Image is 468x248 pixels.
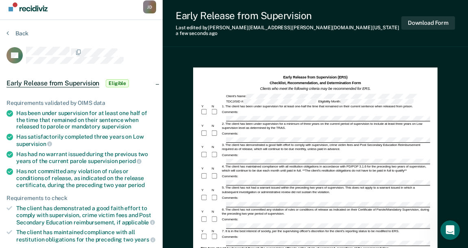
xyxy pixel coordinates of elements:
div: Comments: [221,110,239,114]
div: 6. The client has not committed any violation of rules or conditions of release as indicated on t... [221,207,430,215]
span: supervision [16,141,52,147]
span: years [135,236,155,243]
div: Comments: [221,235,239,239]
span: Eligible [106,79,129,87]
div: Comments: [221,153,239,157]
div: Client's Name: [225,94,419,98]
strong: Early Release from Supervision (ERS) [283,75,348,79]
div: Requirements validated by OIMS data [7,100,156,107]
div: The client has demonstrated a good faith effort to comply with supervision, crime victim fees and... [16,205,156,226]
div: Has not committed any violation of rules or conditions of release, as indicated on the release ce... [16,168,156,188]
div: N [211,229,221,233]
div: 3. The client has demonstrated a good faith effort to comply with supervision, crime victim fees ... [221,143,430,151]
span: a few seconds ago [176,30,218,36]
div: The client has maintained compliance with all restitution obligations for the preceding two [16,229,156,243]
div: TDCJ/SID #: [225,99,318,104]
span: period [119,158,141,164]
div: Comments: [221,131,239,135]
div: Y [200,124,211,128]
div: Has been under supervision for at least one half of the time that remained on their sentence when... [16,110,156,130]
div: 5. The client has not had a warrant issued within the preceding two years of supervision. This do... [221,186,430,194]
div: Last edited by [PERSON_NAME][EMAIL_ADDRESS][PERSON_NAME][DOMAIN_NAME][US_STATE] [176,25,401,37]
div: Y [200,167,211,171]
div: 2. The client has been under supervision for a minimum of three years on the current period of su... [221,122,430,130]
div: N [211,209,221,213]
span: supervision [102,123,131,130]
div: J D [143,0,156,13]
button: Profile dropdown button [143,0,156,13]
img: Recidiviz [9,2,48,11]
div: Y [200,229,211,233]
div: Y [200,104,211,108]
div: 4. The client has maintained compliance with all restitution obligations in accordance with PD/PO... [221,165,430,173]
div: Has satisfactorily completed three years on Low [16,133,156,147]
div: Y [200,209,211,213]
iframe: Intercom live chat [440,220,460,240]
div: N [211,104,221,108]
div: Comments: [221,196,239,200]
div: Requirements to check [7,195,156,202]
div: Y [200,145,211,149]
div: 7. It is in the best interest of society, per the supervising officer's discretion for the client... [221,229,430,233]
span: applicable [122,219,155,226]
em: Clients who meet the following criteria may be recommended for ERS. [260,86,371,90]
div: Y [200,188,211,192]
div: Early Release from Supervision [176,10,401,22]
strong: Checklist, Recommendation, and Determination Form [270,80,361,85]
div: N [211,167,221,171]
span: period [128,182,145,188]
div: Eligibility Month: [318,99,415,104]
div: Has had no warrant issued during the previous two years of the current parole supervision [16,151,156,165]
div: 1. The client has been under supervision for at least one-half the time that remained on their cu... [221,104,430,108]
div: N [211,124,221,128]
div: N [211,188,221,192]
button: Download Form [401,16,455,30]
button: Back [7,30,28,37]
div: N [211,145,221,149]
div: Comments: [221,174,239,178]
div: Comments: [221,218,239,222]
span: Early Release from Supervision [7,79,99,87]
